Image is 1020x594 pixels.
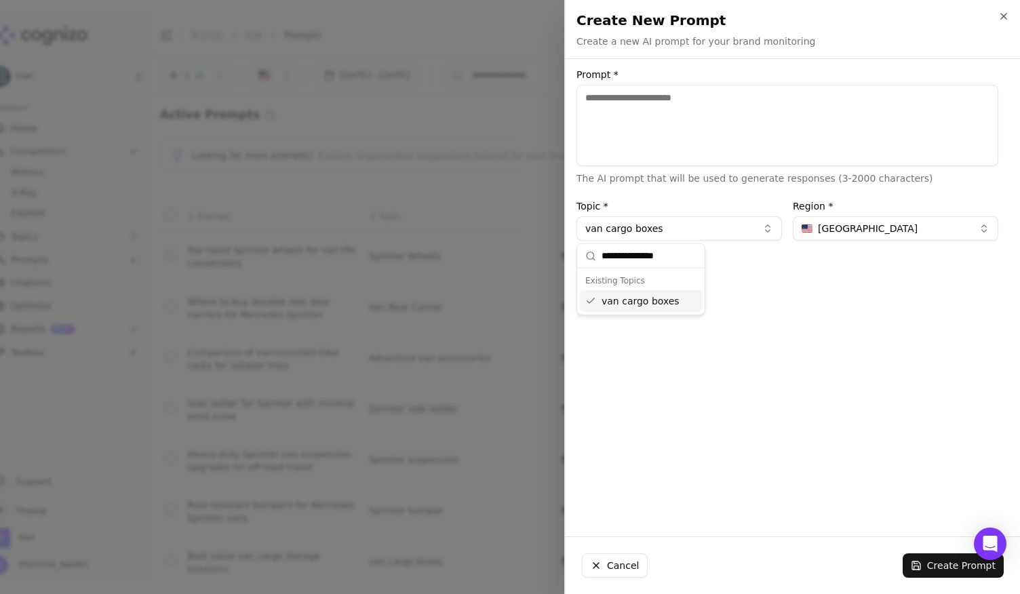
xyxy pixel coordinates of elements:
[802,224,812,233] img: United States
[582,553,648,578] button: Cancel
[576,172,998,185] p: The AI prompt that will be used to generate responses (3-2000 characters)
[577,269,705,315] div: Suggestions
[818,222,918,235] span: [GEOGRAPHIC_DATA]
[576,11,1009,30] h2: Create New Prompt
[576,201,782,211] label: Topic *
[576,216,782,241] button: van cargo boxes
[903,553,1004,578] button: Create Prompt
[793,201,998,211] label: Region *
[576,70,998,79] label: Prompt *
[580,271,702,290] div: Existing Topics
[576,35,815,48] p: Create a new AI prompt for your brand monitoring
[580,290,702,312] div: van cargo boxes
